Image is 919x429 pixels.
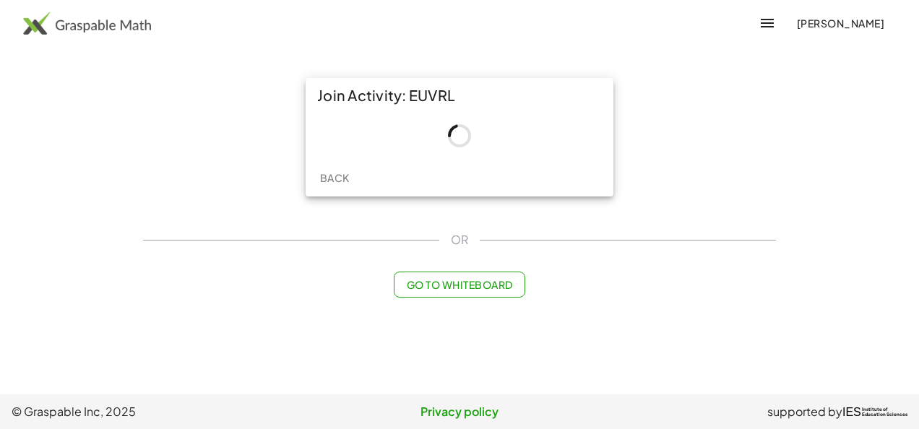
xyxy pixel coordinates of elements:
button: [PERSON_NAME] [785,10,896,36]
div: Join Activity: EUVRL [306,78,613,113]
span: IES [842,405,861,419]
a: Privacy policy [310,403,608,420]
span: Institute of Education Sciences [862,407,907,417]
a: IESInstitute ofEducation Sciences [842,403,907,420]
span: Go to Whiteboard [406,278,512,291]
span: supported by [767,403,842,420]
span: © Graspable Inc, 2025 [12,403,310,420]
button: Back [311,165,358,191]
span: [PERSON_NAME] [796,17,884,30]
span: OR [451,231,468,248]
span: Back [319,171,349,184]
button: Go to Whiteboard [394,272,525,298]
